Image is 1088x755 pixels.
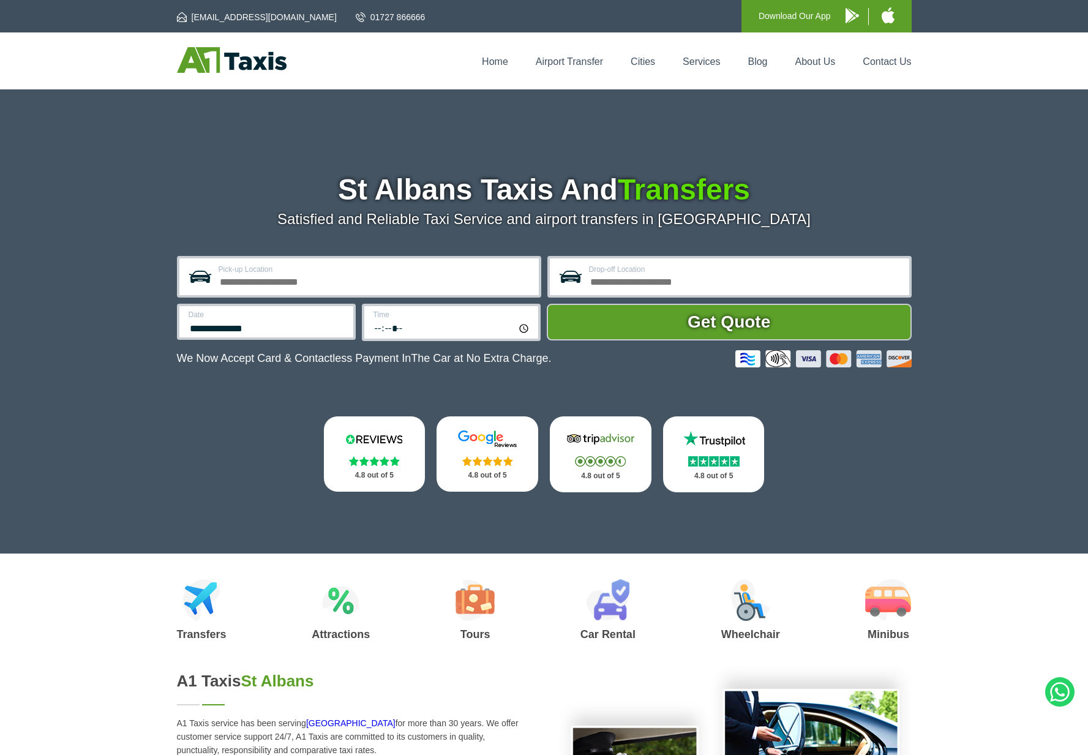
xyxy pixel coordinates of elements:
[618,173,750,206] span: Transfers
[177,672,530,691] h2: A1 Taxis
[437,416,538,492] a: Google Stars 4.8 out of 5
[550,416,651,492] a: Tripadvisor Stars 4.8 out of 5
[337,430,411,448] img: Reviews.io
[564,430,637,448] img: Tripadvisor
[356,11,426,23] a: 01727 866666
[349,456,400,466] img: Stars
[795,56,836,67] a: About Us
[177,211,912,228] p: Satisfied and Reliable Taxi Service and airport transfers in [GEOGRAPHIC_DATA]
[456,579,495,621] img: Tours
[863,56,911,67] a: Contact Us
[865,629,911,640] h3: Minibus
[683,56,720,67] a: Services
[759,9,831,24] p: Download Our App
[177,11,337,23] a: [EMAIL_ADDRESS][DOMAIN_NAME]
[721,629,780,640] h3: Wheelchair
[241,672,314,690] span: St Albans
[177,47,287,73] img: A1 Taxis St Albans LTD
[663,416,765,492] a: Trustpilot Stars 4.8 out of 5
[373,311,531,318] label: Time
[586,579,629,621] img: Car Rental
[177,629,227,640] h3: Transfers
[731,579,770,621] img: Wheelchair
[462,456,513,466] img: Stars
[688,456,740,467] img: Stars
[411,352,551,364] span: The Car at No Extra Charge.
[677,430,751,448] img: Trustpilot
[536,56,603,67] a: Airport Transfer
[189,311,346,318] label: Date
[456,629,495,640] h3: Tours
[322,579,359,621] img: Attractions
[563,468,638,484] p: 4.8 out of 5
[219,266,531,273] label: Pick-up Location
[482,56,508,67] a: Home
[547,304,912,340] button: Get Quote
[177,352,552,365] p: We Now Accept Card & Contactless Payment In
[882,7,895,23] img: A1 Taxis iPhone App
[312,629,370,640] h3: Attractions
[183,579,220,621] img: Airport Transfers
[677,468,751,484] p: 4.8 out of 5
[735,350,912,367] img: Credit And Debit Cards
[337,468,412,483] p: 4.8 out of 5
[589,266,902,273] label: Drop-off Location
[580,629,636,640] h3: Car Rental
[177,175,912,205] h1: St Albans Taxis And
[865,579,911,621] img: Minibus
[575,456,626,467] img: Stars
[631,56,655,67] a: Cities
[324,416,426,492] a: Reviews.io Stars 4.8 out of 5
[451,430,524,448] img: Google
[748,56,767,67] a: Blog
[846,8,859,23] img: A1 Taxis Android App
[306,718,396,728] a: [GEOGRAPHIC_DATA]
[450,468,525,483] p: 4.8 out of 5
